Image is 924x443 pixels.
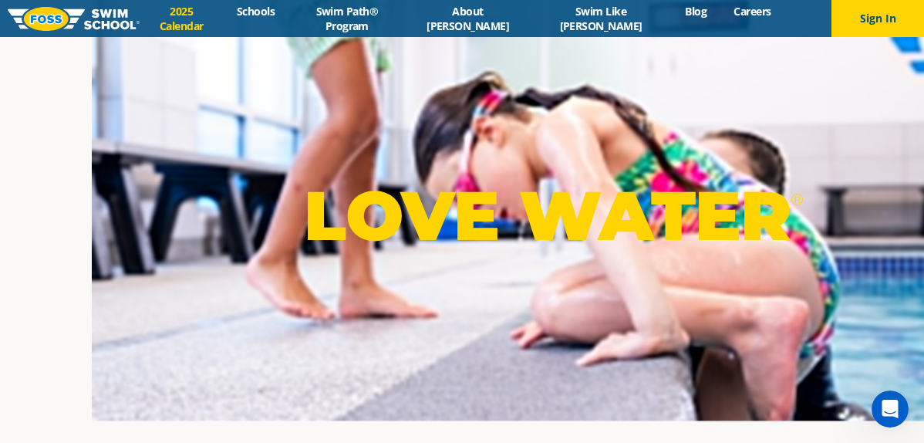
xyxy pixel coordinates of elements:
[406,4,530,33] a: About [PERSON_NAME]
[720,4,784,19] a: Careers
[288,4,406,33] a: Swim Path® Program
[140,4,224,33] a: 2025 Calendar
[791,190,803,209] sup: ®
[530,4,672,33] a: Swim Like [PERSON_NAME]
[224,4,288,19] a: Schools
[672,4,720,19] a: Blog
[304,174,803,257] p: LOVE WATER
[872,391,909,428] iframe: Intercom live chat
[8,7,140,31] img: FOSS Swim School Logo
